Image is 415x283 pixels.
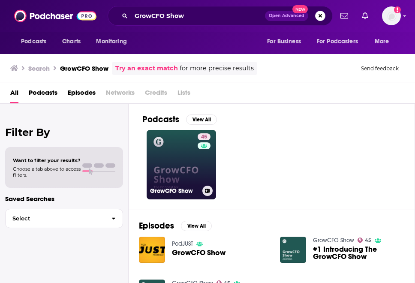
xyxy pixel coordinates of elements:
span: Podcasts [21,36,46,48]
div: Search podcasts, credits, & more... [108,6,333,26]
h2: Podcasts [142,114,179,125]
button: View All [186,114,217,125]
button: Show profile menu [382,6,401,25]
span: Credits [145,86,167,103]
img: Podchaser - Follow, Share and Rate Podcasts [14,8,96,24]
img: User Profile [382,6,401,25]
h2: Episodes [139,220,174,231]
button: View All [181,221,212,231]
span: For Business [267,36,301,48]
a: GrowCFO Show [313,237,354,244]
svg: Add a profile image [394,6,401,13]
span: Open Advanced [269,14,304,18]
span: More [375,36,389,48]
a: Podcasts [29,86,57,103]
a: 45 [358,238,372,243]
button: open menu [369,33,400,50]
img: #1 Introducing The GrowCFO Show [280,237,306,263]
button: open menu [15,33,57,50]
img: GrowCFO Show [139,237,165,263]
span: Monitoring [96,36,126,48]
a: PodcastsView All [142,114,217,125]
span: Logged in as HWdata [382,6,401,25]
a: 45 [198,133,211,140]
span: Charts [62,36,81,48]
button: Open AdvancedNew [265,11,308,21]
a: Charts [57,33,86,50]
input: Search podcasts, credits, & more... [131,9,265,23]
button: open menu [90,33,138,50]
h3: GrowCFO Show [60,64,108,72]
p: Saved Searches [5,195,123,203]
span: 45 [365,238,371,242]
span: Lists [177,86,190,103]
button: Select [5,209,123,228]
button: open menu [261,33,312,50]
h2: Filter By [5,126,123,138]
a: Show notifications dropdown [337,9,352,23]
a: Episodes [68,86,96,103]
a: All [10,86,18,103]
a: 45GrowCFO Show [147,130,216,199]
h3: Search [28,64,50,72]
span: New [292,5,308,13]
a: PodJUST [172,240,193,247]
span: for more precise results [180,63,254,73]
a: EpisodesView All [139,220,212,231]
button: open menu [311,33,370,50]
span: Choose a tab above to access filters. [13,166,81,178]
a: Try an exact match [115,63,178,73]
span: For Podcasters [317,36,358,48]
a: Show notifications dropdown [358,9,372,23]
span: 45 [201,133,207,141]
span: Networks [106,86,135,103]
h3: GrowCFO Show [150,187,199,195]
a: GrowCFO Show [172,249,226,256]
button: Send feedback [358,65,401,72]
span: Select [6,216,105,221]
span: Want to filter your results? [13,157,81,163]
a: #1 Introducing The GrowCFO Show [313,246,411,260]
